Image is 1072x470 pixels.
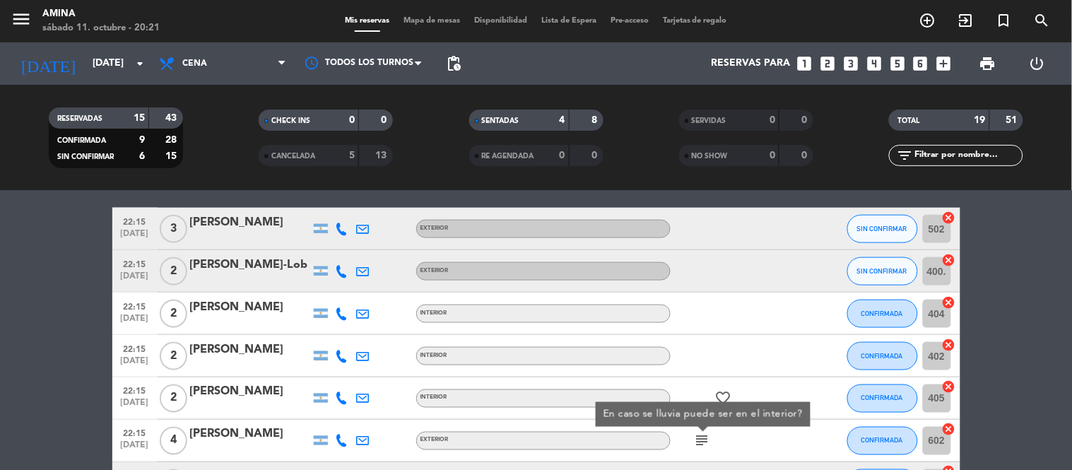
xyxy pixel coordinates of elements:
i: menu [11,8,32,30]
span: 22:15 [117,255,153,271]
strong: 0 [591,151,600,160]
div: [PERSON_NAME]-Lob [190,256,310,274]
span: CANCELADA [271,153,315,160]
strong: 15 [134,113,145,123]
div: [PERSON_NAME] [190,425,310,444]
div: LOG OUT [1013,42,1061,85]
span: CHECK INS [271,117,310,124]
strong: 0 [801,151,810,160]
span: INTERIOR [420,310,447,316]
i: looks_one [795,54,813,73]
span: Reservas para [711,58,790,69]
span: INTERIOR [420,353,447,358]
strong: 0 [770,151,775,160]
i: looks_4 [865,54,883,73]
i: cancel [942,211,956,225]
span: 22:15 [117,213,153,229]
span: 3 [160,215,187,243]
span: RESERVADAS [57,115,102,122]
strong: 6 [139,151,145,161]
span: EXTERIOR [420,437,449,443]
span: [DATE] [117,441,153,457]
span: EXTERIOR [420,268,449,274]
span: Mis reservas [338,17,396,25]
button: CONFIRMADA [847,342,918,370]
i: cancel [942,380,956,394]
span: [DATE] [117,356,153,372]
button: CONFIRMADA [847,384,918,413]
i: looks_6 [912,54,930,73]
span: 2 [160,342,187,370]
strong: 28 [165,135,179,145]
div: En caso se lluvia puede ser en el interior? [603,407,803,422]
strong: 0 [382,115,390,125]
strong: 19 [974,115,986,125]
button: CONFIRMADA [847,300,918,328]
span: Cena [182,59,207,69]
span: 22:15 [117,340,153,356]
span: print [979,55,996,72]
span: INTERIOR [420,395,447,401]
span: SENTADAS [482,117,519,124]
button: CONFIRMADA [847,427,918,455]
span: CONFIRMADA [861,437,903,445]
span: Mapa de mesas [396,17,467,25]
strong: 15 [165,151,179,161]
i: cancel [942,338,956,352]
div: [PERSON_NAME] [190,383,310,401]
div: [PERSON_NAME] [190,213,310,232]
strong: 51 [1006,115,1020,125]
i: add_box [935,54,953,73]
input: Filtrar por nombre... [913,148,1023,163]
i: arrow_drop_down [131,55,148,72]
span: Disponibilidad [467,17,534,25]
span: 2 [160,384,187,413]
strong: 0 [560,151,565,160]
span: SIN CONFIRMAR [857,225,907,233]
i: favorite_border [715,390,732,407]
i: looks_3 [842,54,860,73]
span: [DATE] [117,229,153,245]
span: 22:15 [117,298,153,314]
span: EXTERIOR [420,225,449,231]
span: CONFIRMADA [861,352,903,360]
button: menu [11,8,32,35]
span: 22:15 [117,425,153,441]
i: cancel [942,295,956,310]
span: SIN CONFIRMAR [57,153,114,160]
strong: 43 [165,113,179,123]
span: [DATE] [117,314,153,330]
div: [PERSON_NAME] [190,298,310,317]
i: subject [694,433,711,450]
strong: 0 [349,115,355,125]
i: add_circle_outline [919,12,936,29]
span: Lista de Espera [534,17,603,25]
span: [DATE] [117,271,153,288]
strong: 0 [801,115,810,125]
span: 2 [160,300,187,328]
div: [PERSON_NAME] [190,341,310,359]
span: pending_actions [445,55,462,72]
i: exit_to_app [958,12,974,29]
strong: 9 [139,135,145,145]
i: [DATE] [11,48,86,79]
span: NO SHOW [692,153,728,160]
div: sábado 11. octubre - 20:21 [42,21,160,35]
i: looks_5 [888,54,907,73]
strong: 8 [591,115,600,125]
span: TOTAL [897,117,919,124]
span: Pre-acceso [603,17,656,25]
i: turned_in_not [996,12,1013,29]
strong: 0 [770,115,775,125]
i: cancel [942,253,956,267]
i: cancel [942,423,956,437]
button: SIN CONFIRMAR [847,257,918,286]
div: Amina [42,7,160,21]
span: CONFIRMADA [861,394,903,402]
span: SERVIDAS [692,117,726,124]
strong: 5 [349,151,355,160]
span: 22:15 [117,382,153,399]
span: Tarjetas de regalo [656,17,734,25]
i: looks_two [818,54,837,73]
span: RE AGENDADA [482,153,534,160]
